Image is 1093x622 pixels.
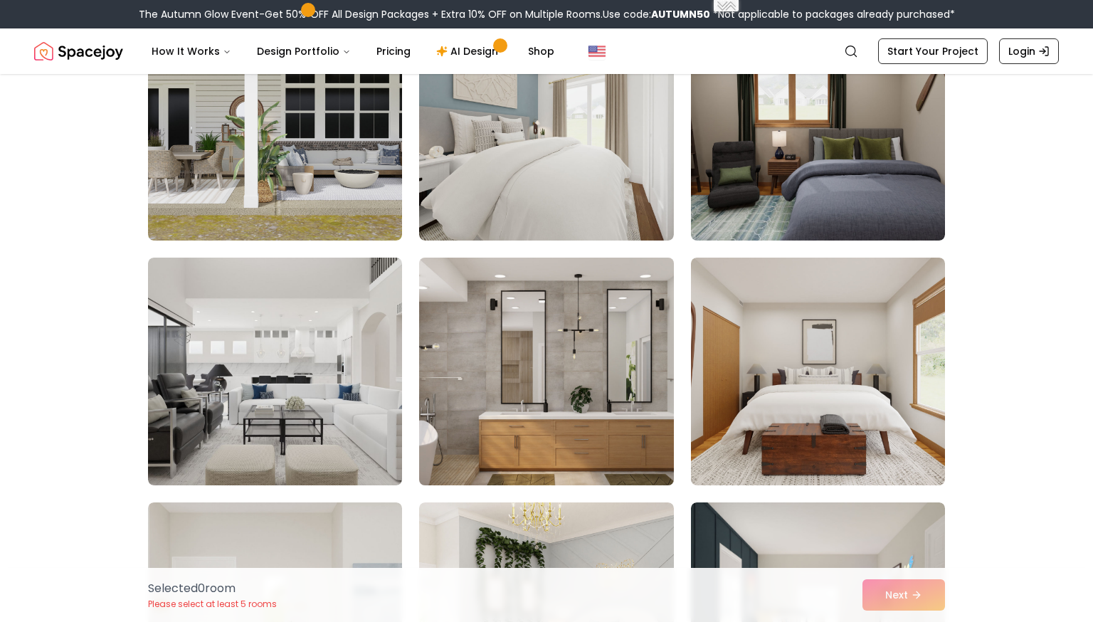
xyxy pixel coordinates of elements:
[34,37,123,65] img: Spacejoy Logo
[365,37,422,65] a: Pricing
[588,43,606,60] img: United States
[140,37,243,65] button: How It Works
[34,37,123,65] a: Spacejoy
[148,599,277,610] p: Please select at least 5 rooms
[603,7,710,21] span: Use code:
[148,580,277,597] p: Selected 0 room
[139,7,955,21] div: The Autumn Glow Event-Get 50% OFF All Design Packages + Extra 10% OFF on Multiple Rooms.
[710,7,955,21] span: *Not applicable to packages already purchased*
[148,258,402,485] img: Room room-10
[691,258,945,485] img: Room room-12
[140,37,566,65] nav: Main
[413,252,680,491] img: Room room-11
[999,38,1059,64] a: Login
[245,37,362,65] button: Design Portfolio
[651,7,710,21] b: AUTUMN50
[419,13,673,241] img: Room room-8
[878,38,988,64] a: Start Your Project
[148,13,402,241] img: Room room-7
[34,28,1059,74] nav: Global
[691,13,945,241] img: Room room-9
[425,37,514,65] a: AI Design
[517,37,566,65] a: Shop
